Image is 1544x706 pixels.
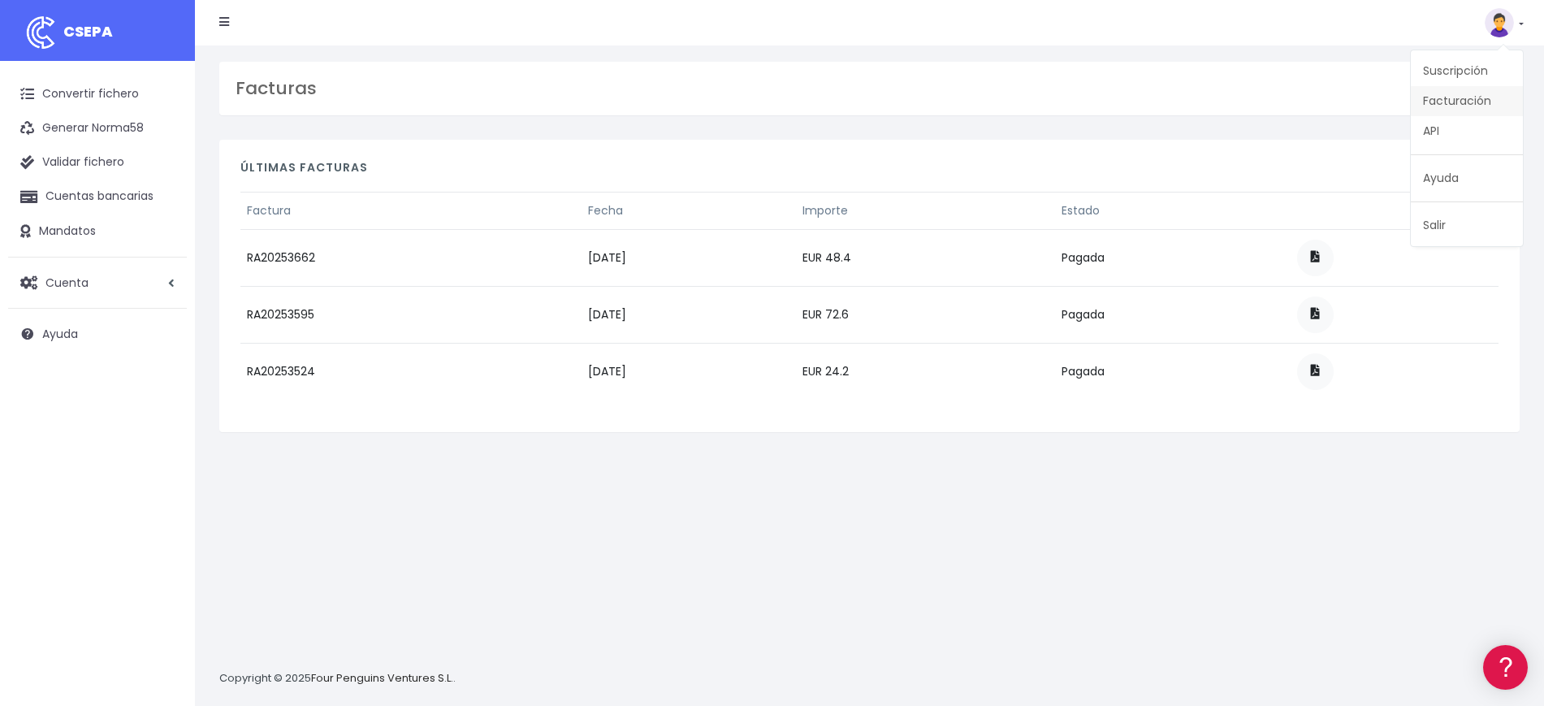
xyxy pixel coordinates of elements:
p: Copyright © 2025 . [219,670,456,687]
td: EUR 48.4 [796,229,1055,286]
a: Cuentas bancarias [8,180,187,214]
a: Perfiles de empresas [16,281,309,306]
h3: Facturas [236,78,1503,99]
a: Ayuda [8,317,187,351]
a: API [16,415,309,440]
a: Problemas habituales [16,231,309,256]
img: logo [20,12,61,53]
a: General [16,349,309,374]
a: Generar Norma58 [8,111,187,145]
a: POWERED BY ENCHANT [223,468,313,483]
td: [DATE] [582,343,796,400]
td: EUR 72.6 [796,286,1055,343]
th: Importe [796,192,1055,229]
a: Facturación [1411,86,1523,116]
a: Salir [1411,210,1523,240]
img: profile [1485,8,1514,37]
a: Formatos [16,206,309,231]
td: RA20253662 [240,229,582,286]
div: Programadores [16,390,309,405]
td: Pagada [1055,286,1291,343]
h4: Últimas facturas [240,161,1499,183]
div: Convertir ficheros [16,180,309,195]
td: [DATE] [582,229,796,286]
a: Mandatos [8,214,187,249]
th: Factura [240,192,582,229]
th: Fecha [582,192,796,229]
td: EUR 24.2 [796,343,1055,400]
a: Ayuda [1411,163,1523,193]
td: [DATE] [582,286,796,343]
a: Validar fichero [8,145,187,180]
a: Suscripción [1411,56,1523,86]
th: Estado [1055,192,1291,229]
td: RA20253595 [240,286,582,343]
a: Información general [16,138,309,163]
a: Videotutoriales [16,256,309,281]
button: Contáctanos [16,435,309,463]
a: API [1411,116,1523,146]
a: Convertir fichero [8,77,187,111]
span: Cuenta [45,274,89,290]
td: Pagada [1055,229,1291,286]
a: Cuenta [8,266,187,300]
span: Ayuda [42,326,78,342]
td: Pagada [1055,343,1291,400]
span: CSEPA [63,21,113,41]
a: Four Penguins Ventures S.L. [311,670,453,686]
div: Facturación [16,323,309,338]
div: Información general [16,113,309,128]
td: RA20253524 [240,343,582,400]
